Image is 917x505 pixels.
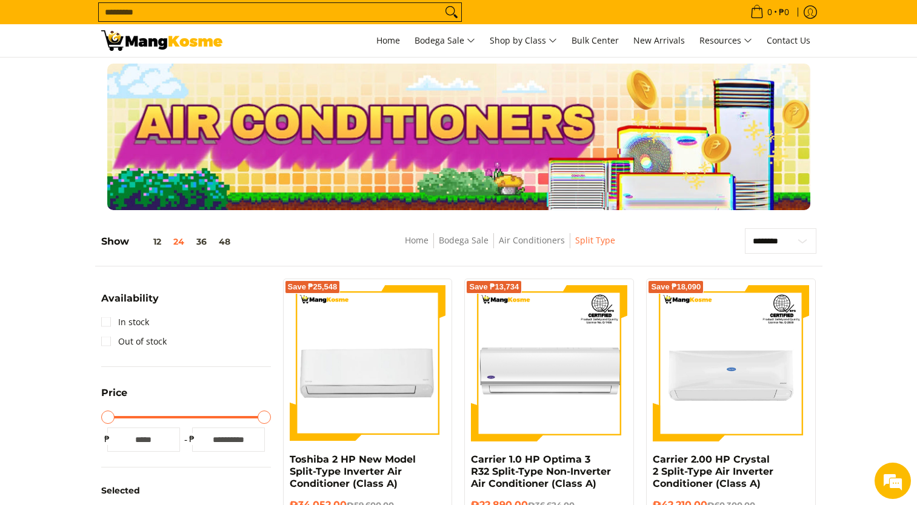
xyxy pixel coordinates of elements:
span: ₱ [101,433,113,445]
span: Bulk Center [572,35,619,46]
a: Carrier 1.0 HP Optima 3 R32 Split-Type Non-Inverter Air Conditioner (Class A) [471,454,611,489]
button: 48 [213,237,236,246]
summary: Open [101,294,159,312]
img: Bodega Sale Aircon l Mang Kosme: Home Appliances Warehouse Sale Split Type [101,30,222,51]
span: New Arrivals [633,35,685,46]
a: Carrier 2.00 HP Crystal 2 Split-Type Air Inverter Conditioner (Class A) [653,454,773,489]
img: Carrier 1.0 HP Optima 3 R32 Split-Type Non-Inverter Air Conditioner (Class A) [471,285,627,441]
button: Search [442,3,461,21]
a: Home [405,234,428,246]
span: Price [101,388,127,398]
span: ₱ [186,433,198,445]
a: Resources [693,24,758,57]
span: • [747,5,793,19]
button: 12 [129,237,167,246]
span: Availability [101,294,159,303]
span: Shop by Class [490,33,557,48]
h5: Show [101,236,236,248]
button: 36 [190,237,213,246]
nav: Breadcrumbs [320,233,700,260]
summary: Open [101,388,127,407]
span: ₱0 [777,8,791,16]
span: Home [376,35,400,46]
span: Split Type [575,233,615,248]
span: Save ₱25,548 [288,283,338,291]
span: 0 [765,8,774,16]
span: Resources [699,33,752,48]
a: Bodega Sale [408,24,481,57]
a: New Arrivals [627,24,691,57]
a: Bulk Center [565,24,625,57]
img: Toshiba 2 HP New Model Split-Type Inverter Air Conditioner (Class A) [290,285,446,441]
a: Air Conditioners [499,234,565,246]
a: Out of stock [101,332,167,351]
a: Shop by Class [484,24,563,57]
span: Contact Us [767,35,810,46]
a: In stock [101,312,149,332]
nav: Main Menu [235,24,816,57]
a: Toshiba 2 HP New Model Split-Type Inverter Air Conditioner (Class A) [290,454,416,489]
span: Save ₱18,090 [651,283,701,291]
span: Bodega Sale [415,33,475,48]
a: Contact Us [761,24,816,57]
a: Home [370,24,406,57]
button: 24 [167,237,190,246]
a: Bodega Sale [439,234,489,246]
span: Save ₱13,734 [469,283,519,291]
h6: Selected [101,486,271,497]
img: Carrier 2.00 HP Crystal 2 Split-Type Air Inverter Conditioner (Class A) [653,285,809,441]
